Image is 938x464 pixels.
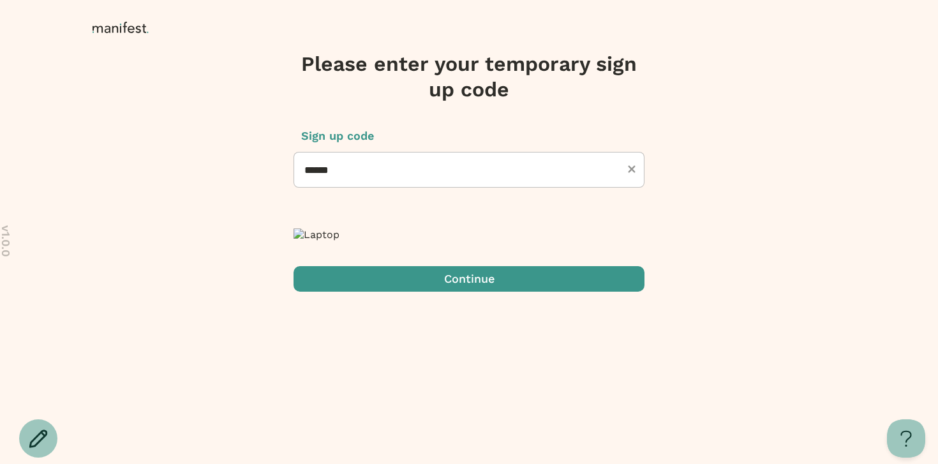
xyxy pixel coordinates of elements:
h3: Please enter your temporary sign up code [294,51,644,102]
button: Continue [294,266,644,292]
p: Sign up code [294,128,644,144]
img: Laptop [294,228,339,241]
iframe: Help Scout Beacon - Open [887,419,925,458]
